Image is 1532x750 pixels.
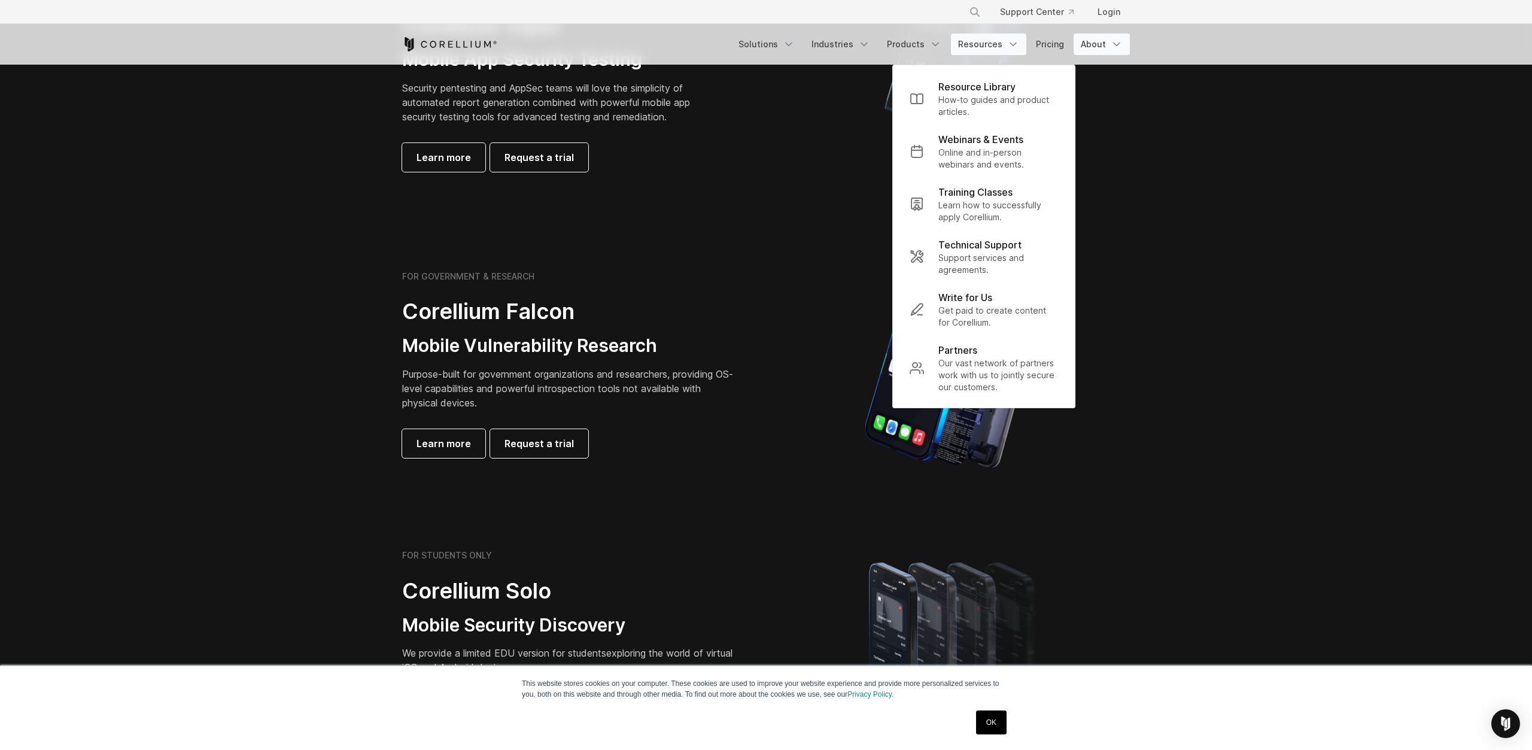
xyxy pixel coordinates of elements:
[900,125,1068,178] a: Webinars & Events Online and in-person webinars and events.
[990,1,1083,23] a: Support Center
[900,336,1068,400] a: Partners Our vast network of partners work with us to jointly secure our customers.
[880,34,949,55] a: Products
[1029,34,1071,55] a: Pricing
[402,271,534,282] h6: FOR GOVERNMENT & RESEARCH
[804,34,877,55] a: Industries
[900,283,1068,336] a: Write for Us Get paid to create content for Corellium.
[938,199,1058,223] p: Learn how to successfully apply Corellium.
[900,72,1068,125] a: Resource Library How-to guides and product articles.
[964,1,986,23] button: Search
[938,252,1058,276] p: Support services and agreements.
[955,1,1130,23] div: Navigation Menu
[900,178,1068,230] a: Training Classes Learn how to successfully apply Corellium.
[938,357,1058,393] p: Our vast network of partners work with us to jointly secure our customers.
[402,298,737,325] h2: Corellium Falcon
[402,37,497,51] a: Corellium Home
[402,367,737,410] p: Purpose-built for government organizations and researchers, providing OS-level capabilities and p...
[847,690,893,699] a: Privacy Policy.
[938,185,1013,199] p: Training Classes
[938,343,977,357] p: Partners
[402,81,709,124] p: Security pentesting and AppSec teams will love the simplicity of automated report generation comb...
[976,710,1007,734] a: OK
[1491,709,1520,738] div: Open Intercom Messenger
[417,436,471,451] span: Learn more
[522,678,1010,700] p: This website stores cookies on your computer. These cookies are used to improve your website expe...
[938,94,1058,118] p: How-to guides and product articles.
[938,238,1022,252] p: Technical Support
[951,34,1026,55] a: Resources
[731,34,1130,55] div: Navigation Menu
[402,429,485,458] a: Learn more
[900,230,1068,283] a: Technical Support Support services and agreements.
[504,150,574,165] span: Request a trial
[504,436,574,451] span: Request a trial
[490,429,588,458] a: Request a trial
[938,305,1058,329] p: Get paid to create content for Corellium.
[938,147,1058,171] p: Online and in-person webinars and events.
[864,260,1044,469] img: iPhone model separated into the mechanics used to build the physical device.
[402,335,737,357] h3: Mobile Vulnerability Research
[938,290,992,305] p: Write for Us
[402,143,485,172] a: Learn more
[402,646,737,675] p: exploring the world of virtual iOS and Android devices.
[402,550,492,561] h6: FOR STUDENTS ONLY
[402,578,737,605] h2: Corellium Solo
[1088,1,1130,23] a: Login
[938,80,1016,94] p: Resource Library
[402,647,606,659] span: We provide a limited EDU version for students
[731,34,802,55] a: Solutions
[938,132,1023,147] p: Webinars & Events
[402,614,737,637] h3: Mobile Security Discovery
[1074,34,1130,55] a: About
[490,143,588,172] a: Request a trial
[417,150,471,165] span: Learn more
